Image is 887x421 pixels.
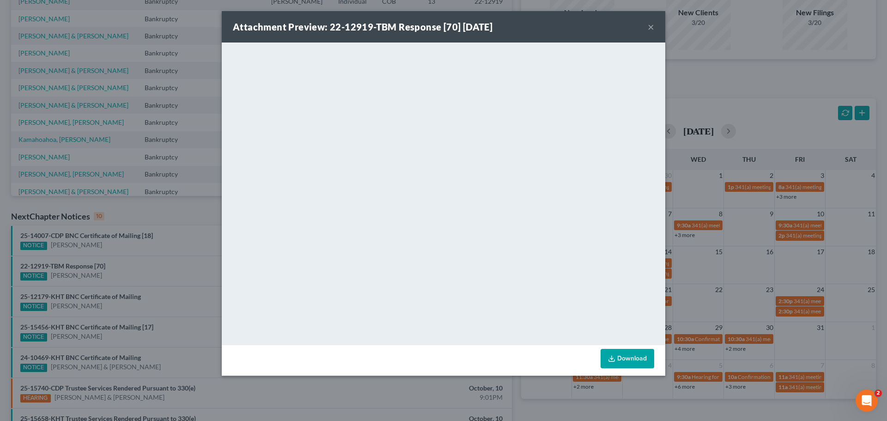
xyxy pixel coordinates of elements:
[856,390,878,412] iframe: Intercom live chat
[648,21,654,32] button: ×
[222,43,665,343] iframe: <object ng-attr-data='[URL][DOMAIN_NAME]' type='application/pdf' width='100%' height='650px'></ob...
[233,21,492,32] strong: Attachment Preview: 22-12919-TBM Response [70] [DATE]
[875,390,882,397] span: 2
[601,349,654,368] a: Download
